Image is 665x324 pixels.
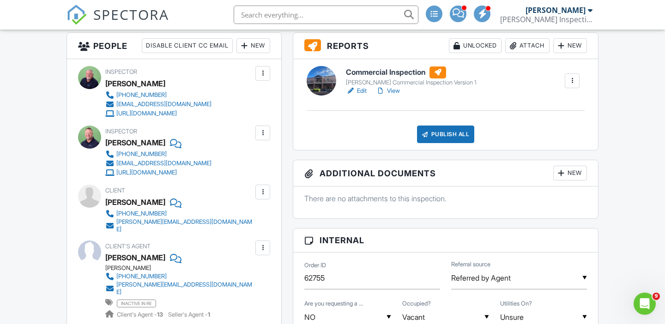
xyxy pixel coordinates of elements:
strong: 13 [157,311,163,318]
div: Disable Client CC Email [142,38,233,53]
span: 9 [653,293,660,300]
h6: Commercial Inspection [346,66,477,78]
img: The Best Home Inspection Software - Spectora [66,5,87,25]
div: Attach [505,38,550,53]
strong: 1 [208,311,210,318]
div: Hargrove Inspection Services, Inc. [500,15,592,24]
span: Inspector [105,128,137,135]
a: [URL][DOMAIN_NAME] [105,168,212,177]
a: Commercial Inspection [PERSON_NAME] Commercial Inspection Version 1 [346,66,477,87]
a: [PHONE_NUMBER] [105,90,212,100]
div: [URL][DOMAIN_NAME] [116,169,177,176]
div: [PHONE_NUMBER] [116,273,167,280]
div: [PERSON_NAME] [105,77,165,90]
h3: Internal [293,228,598,252]
div: [URL][DOMAIN_NAME] [116,110,177,117]
a: [PERSON_NAME][EMAIL_ADDRESS][DOMAIN_NAME] [105,281,253,296]
a: [PERSON_NAME][EMAIL_ADDRESS][DOMAIN_NAME] [105,218,253,233]
div: [PHONE_NUMBER] [116,91,167,99]
span: Client [105,187,125,194]
a: SPECTORA [66,12,169,32]
a: [PHONE_NUMBER] [105,272,253,281]
h3: Additional Documents [293,160,598,186]
a: [EMAIL_ADDRESS][DOMAIN_NAME] [105,100,212,109]
span: Seller's Agent - [168,311,210,318]
h3: People [67,33,281,59]
a: [PHONE_NUMBER] [105,209,253,218]
span: Client's Agent - [117,311,164,318]
p: There are no attachments to this inspection. [304,193,587,204]
div: [PERSON_NAME] [105,251,165,264]
div: Publish All [417,126,475,143]
div: [PHONE_NUMBER] [116,150,167,158]
div: [PERSON_NAME] Commercial Inspection Version 1 [346,79,477,86]
div: [PHONE_NUMBER] [116,210,167,217]
div: New [553,38,587,53]
div: Unlocked [449,38,502,53]
label: Referral source [451,260,490,269]
span: Client's Agent [105,243,151,250]
div: [EMAIL_ADDRESS][DOMAIN_NAME] [116,101,212,108]
span: Inspector [105,68,137,75]
div: [PERSON_NAME][EMAIL_ADDRESS][DOMAIN_NAME] [116,281,253,296]
div: [PERSON_NAME] [526,6,586,15]
span: inactive in re [117,300,156,307]
div: [PERSON_NAME][EMAIL_ADDRESS][DOMAIN_NAME] [116,218,253,233]
div: New [236,38,270,53]
a: Edit [346,86,367,96]
label: Utilities On? [500,300,532,308]
a: [EMAIL_ADDRESS][DOMAIN_NAME] [105,159,212,168]
div: [PERSON_NAME] [105,136,165,150]
label: Are you requesting a certain inspector? [304,300,363,308]
a: [PHONE_NUMBER] [105,150,212,159]
span: SPECTORA [93,5,169,24]
label: Occupied? [402,300,431,308]
label: Order ID [304,261,326,270]
iframe: Intercom live chat [634,293,656,315]
h3: Reports [293,33,598,59]
div: [EMAIL_ADDRESS][DOMAIN_NAME] [116,160,212,167]
input: Search everything... [234,6,418,24]
div: [PERSON_NAME] [105,195,165,209]
div: New [553,166,587,180]
div: [PERSON_NAME] [105,264,260,272]
a: View [376,86,400,96]
a: [URL][DOMAIN_NAME] [105,109,212,118]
